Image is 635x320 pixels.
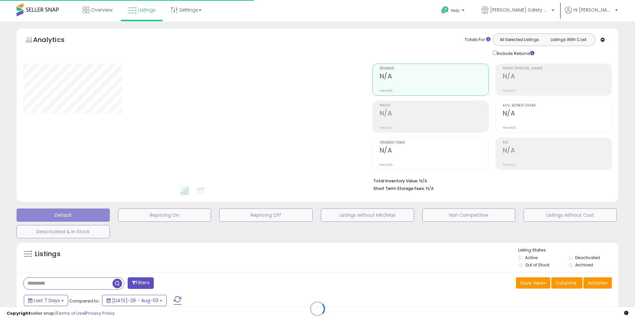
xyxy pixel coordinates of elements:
[573,7,613,13] span: Hi [PERSON_NAME]
[380,72,488,81] h2: N/A
[426,185,434,192] span: N/A
[451,8,460,13] span: Help
[373,176,607,184] li: N/A
[380,67,488,70] span: Revenue
[138,7,155,13] span: Listings
[380,141,488,145] span: Ordered Items
[380,126,393,130] small: Prev: N/A
[373,178,418,184] b: Total Inventory Value:
[524,208,617,222] button: Listings without Cost
[7,310,115,317] div: seller snap | |
[91,7,112,13] span: Overview
[565,7,618,22] a: Hi [PERSON_NAME]
[17,208,110,222] button: Default
[503,67,612,70] span: Profit [PERSON_NAME]
[544,35,593,44] button: Listings With Cost
[380,104,488,108] span: Profit
[441,6,449,14] i: Get Help
[503,126,516,130] small: Prev: N/A
[7,310,31,316] strong: Copyright
[465,37,490,43] div: Totals For
[380,147,488,156] h2: N/A
[219,208,313,222] button: Repricing Off
[380,89,393,93] small: Prev: N/A
[503,104,612,108] span: Avg. Buybox Share
[118,208,211,222] button: Repricing On
[490,7,550,13] span: [PERSON_NAME] Safety & Supply
[495,35,544,44] button: All Selected Listings
[380,163,393,167] small: Prev: N/A
[503,147,612,156] h2: N/A
[503,72,612,81] h2: N/A
[321,208,414,222] button: Listings without Min/Max
[373,186,425,191] b: Short Term Storage Fees:
[503,89,516,93] small: Prev: N/A
[503,110,612,118] h2: N/A
[380,110,488,118] h2: N/A
[503,141,612,145] span: ROI
[33,35,77,46] h5: Analytics
[436,1,471,22] a: Help
[17,225,110,238] button: Deactivated & In Stock
[422,208,516,222] button: Non Competitive
[488,49,542,57] div: Include Returns
[503,163,516,167] small: Prev: N/A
